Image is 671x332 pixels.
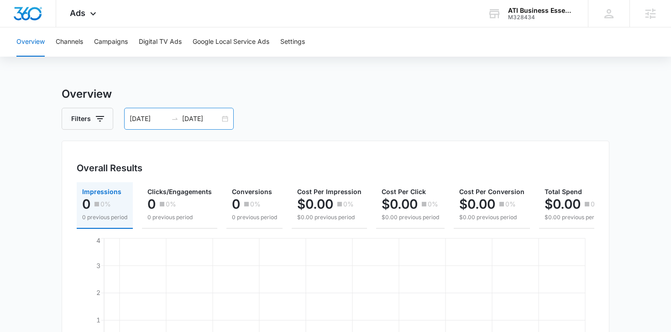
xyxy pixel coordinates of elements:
p: $0.00 previous period [459,213,524,221]
button: Campaigns [94,27,128,57]
img: tab_domain_overview_orange.svg [25,53,32,60]
div: account name [508,7,575,14]
span: Total Spend [545,188,582,195]
p: $0.00 previous period [297,213,362,221]
button: Overview [16,27,45,57]
img: logo_orange.svg [15,15,22,22]
div: account id [508,14,575,21]
span: Cost Per Click [382,188,426,195]
p: 0% [100,201,111,207]
button: Digital TV Ads [139,27,182,57]
p: $0.00 previous period [382,213,439,221]
p: 0% [250,201,261,207]
input: End date [182,114,220,124]
tspan: 2 [96,289,100,296]
h3: Overview [62,86,609,102]
span: Cost Per Conversion [459,188,524,195]
p: 0 previous period [232,213,277,221]
p: 0 [147,197,156,211]
p: 0% [343,201,354,207]
button: Channels [56,27,83,57]
span: Ads [70,8,85,18]
span: to [171,115,178,122]
p: 0% [505,201,516,207]
p: 0 previous period [147,213,212,221]
tspan: 4 [96,237,100,244]
h3: Overall Results [77,161,142,175]
input: Start date [130,114,168,124]
span: swap-right [171,115,178,122]
span: Clicks/Engagements [147,188,212,195]
button: Settings [280,27,305,57]
span: Conversions [232,188,272,195]
tspan: 3 [96,262,100,269]
img: website_grey.svg [15,24,22,31]
p: $0.00 [382,197,418,211]
p: 0% [166,201,176,207]
p: $0.00 [297,197,333,211]
p: $0.00 previous period [545,213,602,221]
p: 0 previous period [82,213,127,221]
p: 0% [428,201,438,207]
img: tab_keywords_by_traffic_grey.svg [91,53,98,60]
div: v 4.0.25 [26,15,45,22]
span: Cost Per Impression [297,188,362,195]
div: Domain Overview [35,54,82,60]
p: 0 [232,197,240,211]
tspan: 1 [96,316,100,324]
button: Google Local Service Ads [193,27,269,57]
p: 0 [82,197,90,211]
p: $0.00 [459,197,495,211]
div: Keywords by Traffic [101,54,154,60]
div: Domain: [DOMAIN_NAME] [24,24,100,31]
button: Filters [62,108,113,130]
p: 0% [591,201,601,207]
span: Impressions [82,188,121,195]
p: $0.00 [545,197,581,211]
